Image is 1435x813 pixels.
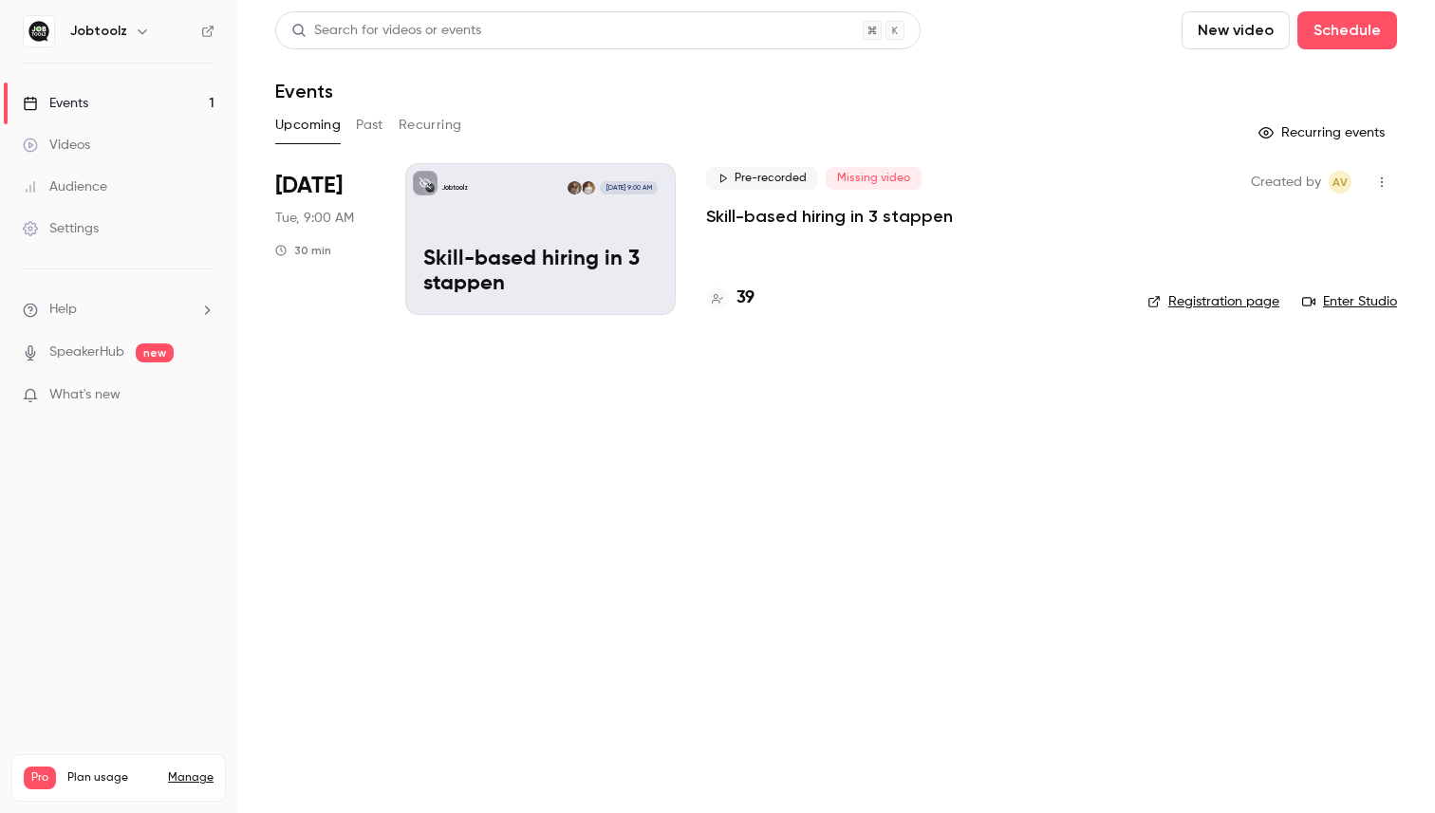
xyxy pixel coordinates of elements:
[49,385,121,405] span: What's new
[275,171,343,201] span: [DATE]
[600,181,657,194] span: [DATE] 9:00 AM
[67,770,157,785] span: Plan usage
[405,163,676,315] a: Skill-based hiring in 3 stappenJobtoolzArne VanaelstDavina Linclauw[DATE] 9:00 AMSkill-based hiri...
[24,767,56,789] span: Pro
[706,167,818,190] span: Pre-recorded
[192,387,214,404] iframe: Noticeable Trigger
[582,181,595,194] img: Arne Vanaelst
[70,22,127,41] h6: Jobtoolz
[1182,11,1290,49] button: New video
[399,110,462,140] button: Recurring
[423,248,658,297] p: Skill-based hiring in 3 stappen
[275,163,375,315] div: Oct 21 Tue, 9:00 AM (Europe/Brussels)
[1302,292,1397,311] a: Enter Studio
[826,167,922,190] span: Missing video
[168,770,214,785] a: Manage
[23,136,90,155] div: Videos
[23,177,107,196] div: Audience
[736,286,755,311] h4: 39
[24,16,54,46] img: Jobtoolz
[291,21,481,41] div: Search for videos or events
[49,342,124,362] a: SpeakerHub
[136,343,174,362] span: new
[1329,171,1351,194] span: Arne Vanaelst
[23,219,99,238] div: Settings
[568,181,581,194] img: Davina Linclauw
[275,209,354,228] span: Tue, 9:00 AM
[1250,118,1397,148] button: Recurring events
[1147,292,1279,311] a: Registration page
[706,205,953,228] a: Skill-based hiring in 3 stappen
[23,300,214,320] li: help-dropdown-opener
[23,94,88,113] div: Events
[441,183,468,193] p: Jobtoolz
[1332,171,1348,194] span: AV
[275,80,333,102] h1: Events
[1251,171,1321,194] span: Created by
[49,300,77,320] span: Help
[275,110,341,140] button: Upcoming
[356,110,383,140] button: Past
[706,286,755,311] a: 39
[275,243,331,258] div: 30 min
[1297,11,1397,49] button: Schedule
